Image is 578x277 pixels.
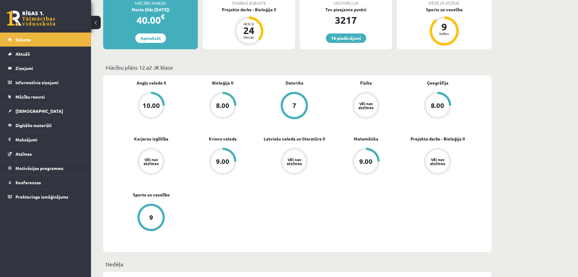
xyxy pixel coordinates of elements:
a: Konferences [8,175,83,189]
div: 24 [240,26,258,35]
a: Fizika [360,80,372,86]
span: Motivācijas programma [15,165,63,171]
a: Sports un veselība 9 balles [397,6,492,47]
div: 10.00 [143,102,160,109]
div: dienas [240,35,258,39]
a: Sports un veselība [133,192,170,198]
legend: Ziņojumi [15,61,83,75]
span: Aktuāli [15,51,30,57]
div: 9 [435,22,453,32]
a: Proktoringa izmēģinājums [8,190,83,204]
a: Sākums [8,33,83,47]
span: Digitālie materiāli [15,123,52,128]
a: Bioloģija II [212,80,233,86]
div: 9.00 [216,158,229,165]
div: 8.00 [216,102,229,109]
a: Angļu valoda II [137,80,166,86]
div: balles [435,32,453,35]
a: 8.00 [187,92,259,120]
span: Atzīmes [15,151,32,157]
a: Aktuāli [8,47,83,61]
a: Matemātika [354,136,378,142]
div: 40.00 [103,13,198,27]
legend: Maksājumi [15,133,83,147]
div: Tev pieejamie punkti [300,6,392,13]
a: Datorika [286,80,303,86]
a: 9.00 [187,148,259,176]
a: Vēl nav atzīmes [259,148,330,176]
a: Rīgas 1. Tālmācības vidusskola [7,11,55,26]
p: Mācību plāns 12.a2 JK klase [106,63,489,71]
a: 14 piedāvājumi [326,33,366,43]
a: Ziņojumi [8,61,83,75]
legend: Informatīvie ziņojumi [15,75,83,89]
a: Vēl nav atzīmes [402,148,473,176]
div: 7 [292,102,296,109]
a: Projekta darbs - Bioloģija II Atlicis 24 dienas [203,6,295,47]
a: Maksājumi [8,133,83,147]
div: Vēl nav atzīmes [286,158,303,165]
a: Apmaksāt [135,33,166,43]
span: Sākums [15,37,31,42]
a: Ģeogrāfija [427,80,448,86]
div: Projekta darbs - Bioloģija II [203,6,295,13]
a: 9.00 [330,148,402,176]
a: 10.00 [115,92,187,120]
div: Vēl nav atzīmes [143,158,160,165]
a: Krievu valoda [209,136,237,142]
a: Informatīvie ziņojumi [8,75,83,89]
a: Vēl nav atzīmes [115,148,187,176]
p: Nedēļa [106,260,489,268]
div: Atlicis [240,22,258,26]
a: Motivācijas programma [8,161,83,175]
div: 8.00 [431,102,444,109]
div: Vēl nav atzīmes [429,158,446,165]
a: Projekta darbs - Bioloģija II [411,136,465,142]
a: [DEMOGRAPHIC_DATA] [8,104,83,118]
a: 8.00 [402,92,473,120]
div: 9 [149,214,153,221]
span: Mācību resursi [15,94,45,99]
div: 3217 [300,13,392,27]
a: Vēl nav atzīmes [330,92,402,120]
a: 9 [115,204,187,232]
a: Mācību resursi [8,90,83,104]
a: Atzīmes [8,147,83,161]
span: [DEMOGRAPHIC_DATA] [15,108,63,114]
a: Karjeras izglītība [134,136,168,142]
span: Konferences [15,180,41,185]
span: Proktoringa izmēģinājums [15,194,68,199]
a: 7 [259,92,330,120]
a: Latviešu valoda un literatūra II [264,136,325,142]
div: 9.00 [359,158,373,165]
div: Marts (līdz [DATE]) [103,6,198,13]
span: € [161,12,165,21]
a: Digitālie materiāli [8,118,83,132]
div: Sports un veselība [397,6,492,13]
div: Vēl nav atzīmes [357,102,374,109]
